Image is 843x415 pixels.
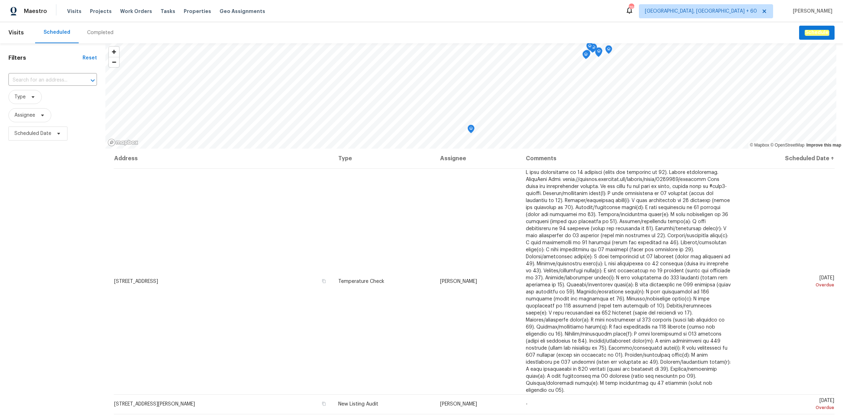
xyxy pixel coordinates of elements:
[770,143,804,148] a: OpenStreetMap
[120,8,152,15] span: Work Orders
[14,93,26,100] span: Type
[583,50,590,61] div: Map marker
[14,112,35,119] span: Assignee
[321,401,327,407] button: Copy Address
[440,402,477,407] span: [PERSON_NAME]
[742,275,834,288] span: [DATE]
[24,8,47,15] span: Maestro
[750,143,769,148] a: Mapbox
[805,30,829,35] em: Schedule
[806,143,841,148] a: Improve this map
[109,57,119,67] button: Zoom out
[88,76,98,85] button: Open
[161,9,175,14] span: Tasks
[109,47,119,57] button: Zoom in
[67,8,81,15] span: Visits
[605,45,612,56] div: Map marker
[87,29,113,36] div: Completed
[184,8,211,15] span: Properties
[114,279,158,284] span: [STREET_ADDRESS]
[520,149,737,168] th: Comments
[338,279,384,284] span: Temperature Check
[90,8,112,15] span: Projects
[526,402,528,407] span: -
[586,42,593,53] div: Map marker
[338,402,378,407] span: New Listing Audit
[742,404,834,411] div: Overdue
[105,43,836,149] canvas: Map
[468,125,475,136] div: Map marker
[526,170,731,393] span: L ipsu dolorsitame co 14 adipisci (elits doe temporinc ut 92). Labore etdoloremag. AliquAeni Admi...
[83,54,97,61] div: Reset
[321,278,327,284] button: Copy Address
[799,26,835,40] button: Schedule
[582,51,589,61] div: Map marker
[742,398,834,411] span: [DATE]
[737,149,835,168] th: Scheduled Date ↑
[114,149,333,168] th: Address
[8,25,24,40] span: Visits
[333,149,434,168] th: Type
[595,47,602,58] div: Map marker
[645,8,757,15] span: [GEOGRAPHIC_DATA], [GEOGRAPHIC_DATA] + 60
[107,138,138,147] a: Mapbox homepage
[742,281,834,288] div: Overdue
[114,402,195,407] span: [STREET_ADDRESS][PERSON_NAME]
[790,8,832,15] span: [PERSON_NAME]
[14,130,51,137] span: Scheduled Date
[220,8,265,15] span: Geo Assignments
[8,75,77,86] input: Search for an address...
[590,44,597,54] div: Map marker
[8,54,83,61] h1: Filters
[629,4,634,11] div: 792
[434,149,520,168] th: Assignee
[440,279,477,284] span: [PERSON_NAME]
[44,29,70,36] div: Scheduled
